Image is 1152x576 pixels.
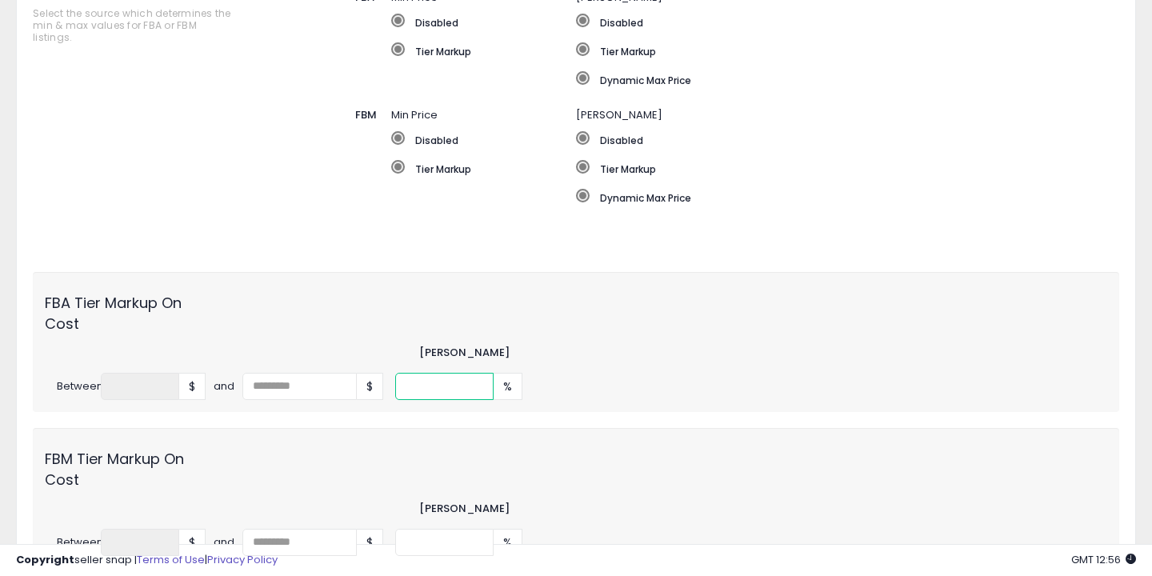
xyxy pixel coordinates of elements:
[33,7,238,44] span: Select the source which determines the min & max values for FBA or FBM listings.
[355,107,377,122] span: FBM
[357,529,383,556] span: $
[45,379,101,394] span: Between
[214,379,242,394] span: and
[33,440,214,490] label: FBM Tier Markup On Cost
[16,552,74,567] strong: Copyright
[494,529,522,556] span: %
[391,42,576,58] label: Tier Markup
[45,535,101,550] span: Between
[576,189,946,205] label: Dynamic Max Price
[207,552,278,567] a: Privacy Policy
[357,373,383,400] span: $
[33,284,214,334] label: FBA Tier Markup On Cost
[576,42,1038,58] label: Tier Markup
[576,131,946,147] label: Disabled
[391,160,576,176] label: Tier Markup
[391,131,576,147] label: Disabled
[16,553,278,568] div: seller snap | |
[576,160,946,176] label: Tier Markup
[494,373,522,400] span: %
[576,107,662,122] span: [PERSON_NAME]
[419,346,510,361] label: [PERSON_NAME]
[391,107,438,122] span: Min Price
[419,502,510,517] label: [PERSON_NAME]
[214,535,242,550] span: and
[179,529,206,556] span: $
[179,373,206,400] span: $
[1071,552,1136,567] span: 2025-08-15 12:56 GMT
[391,14,576,30] label: Disabled
[576,14,1038,30] label: Disabled
[137,552,205,567] a: Terms of Use
[576,71,1038,87] label: Dynamic Max Price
